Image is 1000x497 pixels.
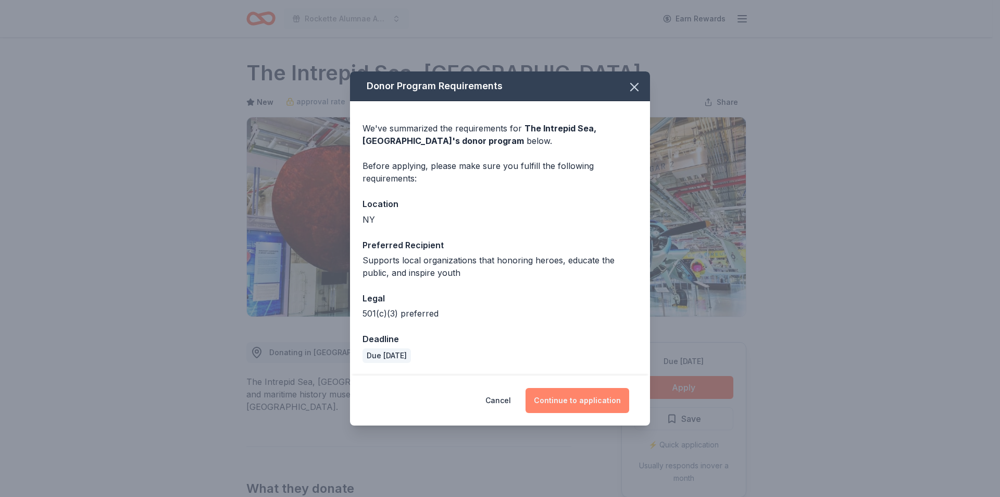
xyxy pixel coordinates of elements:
[350,71,650,101] div: Donor Program Requirements
[485,388,511,413] button: Cancel
[362,160,637,185] div: Before applying, please make sure you fulfill the following requirements:
[362,332,637,346] div: Deadline
[362,254,637,279] div: Supports local organizations that honoring heroes, educate the public, and inspire youth
[362,292,637,305] div: Legal
[362,213,637,226] div: NY
[362,122,637,147] div: We've summarized the requirements for below.
[362,238,637,252] div: Preferred Recipient
[362,307,637,320] div: 501(c)(3) preferred
[362,197,637,211] div: Location
[526,388,629,413] button: Continue to application
[362,348,411,363] div: Due [DATE]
